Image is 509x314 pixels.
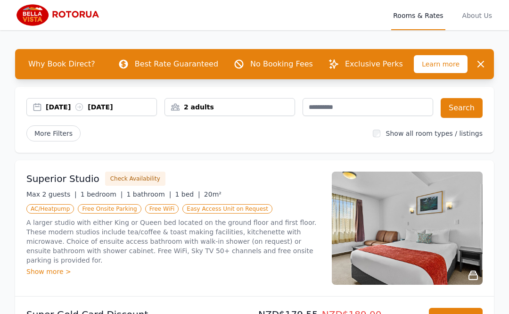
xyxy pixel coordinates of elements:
[250,58,313,70] p: No Booking Fees
[81,190,123,198] span: 1 bedroom |
[145,204,179,214] span: Free WiFi
[414,55,468,73] span: Learn more
[345,58,403,70] p: Exclusive Perks
[26,190,77,198] span: Max 2 guests |
[204,190,222,198] span: 20m²
[78,204,141,214] span: Free Onsite Parking
[105,172,165,186] button: Check Availability
[175,190,200,198] span: 1 bed |
[165,102,295,112] div: 2 adults
[26,204,74,214] span: AC/Heatpump
[15,4,106,26] img: Bella Vista Rotorua
[26,125,81,141] span: More Filters
[26,218,320,265] p: A larger studio with either King or Queen bed located on the ground floor and first floor. These ...
[26,267,320,276] div: Show more >
[26,172,99,185] h3: Superior Studio
[21,55,103,74] span: Why Book Direct?
[46,102,156,112] div: [DATE] [DATE]
[182,204,272,214] span: Easy Access Unit on Request
[441,98,483,118] button: Search
[135,58,218,70] p: Best Rate Guaranteed
[386,130,483,137] label: Show all room types / listings
[126,190,171,198] span: 1 bathroom |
